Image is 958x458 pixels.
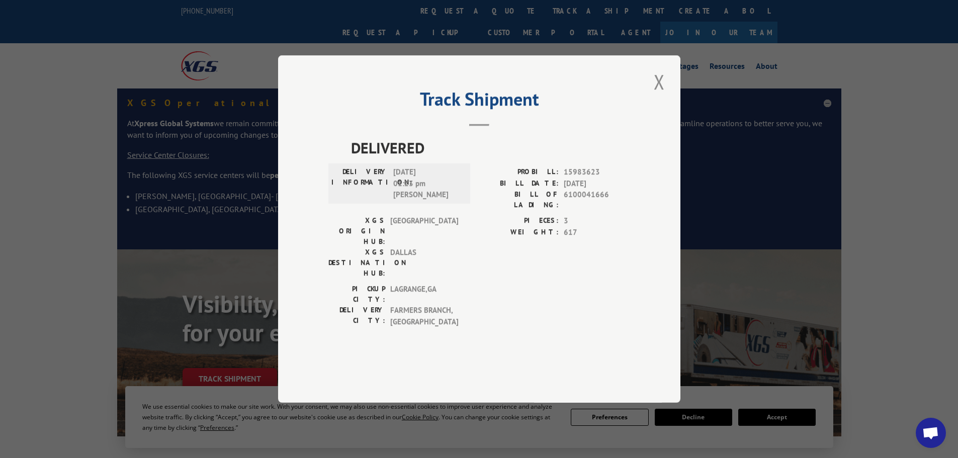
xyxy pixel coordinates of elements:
[564,189,630,210] span: 6100041666
[479,178,559,190] label: BILL DATE:
[393,166,461,201] span: [DATE] 01:23 pm [PERSON_NAME]
[328,284,385,305] label: PICKUP CITY:
[651,68,668,96] button: Close modal
[390,284,458,305] span: LAGRANGE , GA
[564,166,630,178] span: 15983623
[328,247,385,279] label: XGS DESTINATION HUB:
[916,418,946,448] a: Open chat
[564,178,630,190] span: [DATE]
[390,247,458,279] span: DALLAS
[390,215,458,247] span: [GEOGRAPHIC_DATA]
[331,166,388,201] label: DELIVERY INFORMATION:
[390,305,458,327] span: FARMERS BRANCH , [GEOGRAPHIC_DATA]
[479,227,559,238] label: WEIGHT:
[479,166,559,178] label: PROBILL:
[351,136,630,159] span: DELIVERED
[564,227,630,238] span: 617
[479,215,559,227] label: PIECES:
[564,215,630,227] span: 3
[328,305,385,327] label: DELIVERY CITY:
[328,215,385,247] label: XGS ORIGIN HUB:
[328,92,630,111] h2: Track Shipment
[479,189,559,210] label: BILL OF LADING:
